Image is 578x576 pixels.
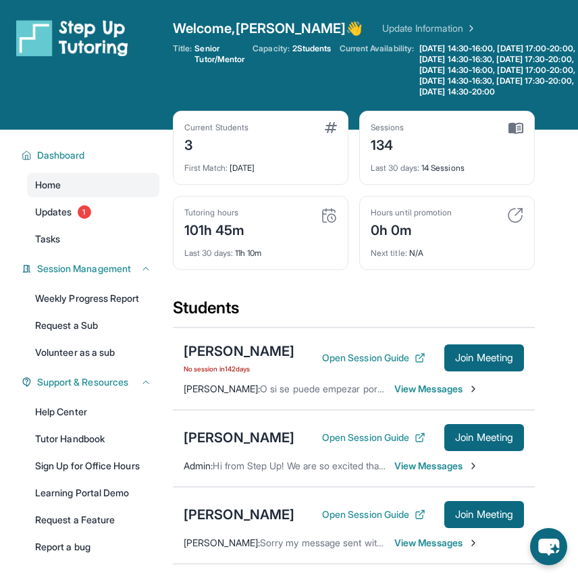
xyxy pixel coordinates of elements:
[371,240,523,259] div: N/A
[27,313,159,338] a: Request a Sub
[322,351,425,365] button: Open Session Guide
[27,535,159,559] a: Report a bug
[35,232,60,246] span: Tasks
[507,207,523,224] img: card
[35,205,72,219] span: Updates
[184,505,294,524] div: [PERSON_NAME]
[32,149,151,162] button: Dashboard
[340,43,414,97] span: Current Availability:
[371,133,404,155] div: 134
[184,218,245,240] div: 101h 45m
[27,286,159,311] a: Weekly Progress Report
[27,508,159,532] a: Request a Feature
[394,459,479,473] span: View Messages
[32,375,151,389] button: Support & Resources
[27,173,159,197] a: Home
[184,248,233,258] span: Last 30 days :
[382,22,477,35] a: Update Information
[371,207,452,218] div: Hours until promotion
[184,428,294,447] div: [PERSON_NAME]
[194,43,244,65] span: Senior Tutor/Mentor
[455,434,513,442] span: Join Meeting
[455,510,513,519] span: Join Meeting
[530,528,567,565] button: chat-button
[27,454,159,478] a: Sign Up for Office Hours
[468,538,479,548] img: Chevron-Right
[184,240,337,259] div: 11h 10m
[419,43,575,97] span: [DATE] 14:30-16:00, [DATE] 17:00-20:00, [DATE] 14:30-16:30, [DATE] 17:30-20:00, [DATE] 14:30-16:0...
[27,227,159,251] a: Tasks
[27,400,159,424] a: Help Center
[184,122,248,133] div: Current Students
[508,122,523,134] img: card
[37,149,85,162] span: Dashboard
[27,427,159,451] a: Tutor Handbook
[321,207,337,224] img: card
[292,43,332,54] span: 2 Students
[394,536,479,550] span: View Messages
[371,218,452,240] div: 0h 0m
[78,205,91,219] span: 1
[173,43,192,65] span: Title:
[468,461,479,471] img: Chevron-Right
[35,178,61,192] span: Home
[184,383,260,394] span: [PERSON_NAME] :
[325,122,337,133] img: card
[27,200,159,224] a: Updates1
[184,133,248,155] div: 3
[444,344,524,371] button: Join Meeting
[444,424,524,451] button: Join Meeting
[184,155,337,174] div: [DATE]
[27,481,159,505] a: Learning Portal Demo
[173,297,535,327] div: Students
[371,248,407,258] span: Next title :
[468,384,479,394] img: Chevron-Right
[173,19,363,38] span: Welcome, [PERSON_NAME] 👋
[371,163,419,173] span: Last 30 days :
[444,501,524,528] button: Join Meeting
[32,262,151,276] button: Session Management
[463,22,477,35] img: Chevron Right
[253,43,290,54] span: Capacity:
[37,262,131,276] span: Session Management
[184,163,228,173] span: First Match :
[394,382,479,396] span: View Messages
[27,340,159,365] a: Volunteer as a sub
[371,155,523,174] div: 14 Sessions
[37,375,128,389] span: Support & Resources
[455,354,513,362] span: Join Meeting
[184,537,260,548] span: [PERSON_NAME] :
[184,363,294,374] span: No session in 142 days
[16,19,128,57] img: logo
[184,207,245,218] div: Tutoring hours
[322,508,425,521] button: Open Session Guide
[184,460,213,471] span: Admin :
[417,43,578,97] a: [DATE] 14:30-16:00, [DATE] 17:00-20:00, [DATE] 14:30-16:30, [DATE] 17:30-20:00, [DATE] 14:30-16:0...
[184,342,294,361] div: [PERSON_NAME]
[322,431,425,444] button: Open Session Guide
[371,122,404,133] div: Sessions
